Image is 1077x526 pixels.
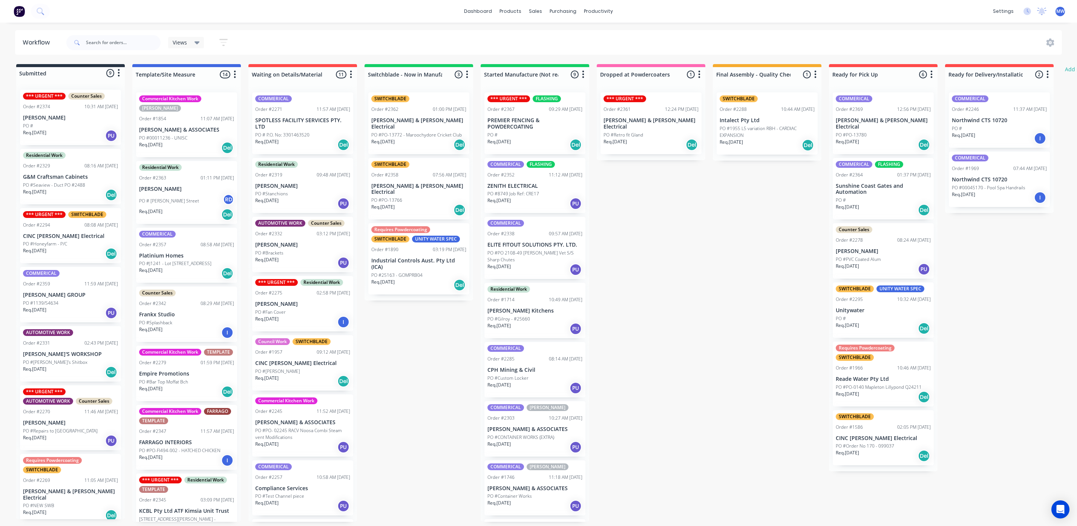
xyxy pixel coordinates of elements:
p: Req. [DATE] [487,322,511,329]
p: PO #Brackets [255,250,283,256]
div: *** URGENT ***SWITCHBLADEOrder #229408:08 AM [DATE]CINC [PERSON_NAME] ElectricalPO #Honeyfarm - P... [20,208,121,264]
p: [PERSON_NAME] [139,186,234,192]
p: [PERSON_NAME] & [PERSON_NAME] Electrical [371,117,466,130]
div: Residential Work [255,161,298,168]
div: Del [570,139,582,151]
p: Req. [DATE] [487,263,511,270]
p: [PERSON_NAME] & ASSOCIATES [139,127,234,133]
div: Order #2369 [836,106,863,113]
div: Del [453,204,466,216]
div: Order #2363 [139,175,166,181]
div: 11:46 AM [DATE] [84,408,118,415]
p: ELITE FITOUT SOLUTIONS PTY. LTD. [487,242,582,248]
div: Del [453,279,466,291]
div: PU [570,382,582,394]
div: Residential Work [300,279,343,286]
div: 11:07 AM [DATE] [201,115,234,122]
div: Del [105,248,117,260]
div: 01:00 PM [DATE] [433,106,466,113]
div: 11:12 AM [DATE] [549,172,582,178]
div: TEMPLATE [139,417,168,424]
p: CINC [PERSON_NAME] Electrical [255,360,350,367]
p: Req. [DATE] [255,197,279,204]
p: PO #PO-13780 [836,132,867,138]
div: [PERSON_NAME] [527,404,568,411]
p: PO # [PERSON_NAME] Street [139,198,199,204]
div: FLASHING [875,161,903,168]
div: COMMERICAL [255,95,292,102]
p: Req. [DATE] [255,256,279,263]
p: Req. [DATE] [139,141,162,148]
div: Order #2270 [23,408,50,415]
div: SWITCHBLADE [293,338,331,345]
p: ZENITH ELECTRICAL [487,183,582,189]
div: 08:08 AM [DATE] [84,222,118,228]
div: 10:31 AM [DATE] [84,103,118,110]
div: RD [223,194,234,205]
div: FLASHING [533,95,561,102]
p: Reade Water Pty Ltd [836,376,931,382]
div: Order #2342 [139,300,166,307]
div: 07:56 AM [DATE] [433,172,466,178]
p: PO #PO-13772 - Maroochydore Cricket Club [371,132,462,138]
div: PU [570,198,582,210]
div: SWITCHBLADEOrder #158602:05 PM [DATE]CINC [PERSON_NAME] ElectricalPO #Order No 170 - 099037Req.[D... [833,410,934,466]
p: PO #PO 2108-49 [PERSON_NAME] Vet S/S Sharp Chutes [487,250,582,263]
div: Commercial Kitchen Work [139,408,201,415]
div: COMMERICALOrder #224611:37 AM [DATE]Northwind CTS 10720PO #Req.[DATE]I [949,92,1050,148]
div: Order #2288 [720,106,747,113]
p: PO #00011236 - UNISC [139,135,187,141]
div: Del [802,139,814,151]
p: [PERSON_NAME] [255,183,350,189]
div: Counter Sales [836,226,872,233]
p: Req. [DATE] [255,138,279,145]
div: SWITCHBLADE [68,211,106,218]
div: 07:44 AM [DATE] [1013,165,1047,172]
div: Commercial Kitchen Work [139,349,201,356]
div: 08:29 AM [DATE] [201,300,234,307]
div: Council Work [255,338,290,345]
div: Requires PowdercoatingSWITCHBLADEUNITY WATER SPECOrder #189003:19 PM [DATE]Industrial Controls Au... [368,223,469,294]
div: PU [918,263,930,275]
div: COMMERICAL[PERSON_NAME]Order #230310:27 AM [DATE][PERSON_NAME] & ASSOCIATESPO #CONTAINER WORKS (E... [484,401,585,457]
p: PO #Gilroy - #25660 [487,316,530,322]
p: Platinium Homes [139,253,234,259]
p: PO #8749 Job Ref: CRE17 [487,190,539,197]
p: PO #PVC Coated Alum [836,256,881,263]
p: Req. [DATE] [836,138,859,145]
p: Req. [DATE] [720,139,743,146]
div: AUTOMOTIVE WORK [23,398,73,405]
div: COMMERICALOrder #235911:59 AM [DATE][PERSON_NAME] GROUPPO #1139/54634Req.[DATE]PU [20,267,121,322]
p: PO #PO-0140 Mapleton Lillypond Q24211 [836,384,922,391]
div: Del [918,391,930,403]
div: COMMERICALOrder #227111:57 AM [DATE]SPOTLESS FACILITY SERVICES PTY. LTDPO # P.O. No: 3301463520Re... [252,92,353,154]
div: Del [337,375,349,387]
p: Req. [DATE] [952,191,975,198]
p: Req. [DATE] [23,129,46,136]
p: Unitywater [836,307,931,314]
div: I [221,327,233,339]
div: UNITY WATER SPEC [876,285,924,292]
p: PO #1139/54634 [23,300,58,307]
p: Frankx Studio [139,311,234,318]
div: Order #2358 [371,172,398,178]
p: [PERSON_NAME] Kitchens [487,308,582,314]
div: SWITCHBLADE [836,413,874,420]
div: 10:44 AM [DATE] [781,106,815,113]
p: [PERSON_NAME] [255,242,350,248]
div: Del [918,204,930,216]
div: 09:48 AM [DATE] [317,172,350,178]
p: CINC [PERSON_NAME] Electrical [23,233,118,239]
p: Req. [DATE] [23,307,46,313]
div: SWITCHBLADE [371,95,409,102]
p: PO #25163 - GOMPRB04 [371,272,423,279]
div: Del [918,139,930,151]
p: Industrial Controls Aust. Pty Ltd (ICA) [371,258,466,270]
div: COMMERICALOrder #233809:57 AM [DATE]ELITE FITOUT SOLUTIONS PTY. LTD.PO #PO 2108-49 [PERSON_NAME] ... [484,217,585,279]
div: 02:43 PM [DATE] [84,340,118,347]
div: Order #2246 [952,106,979,113]
div: FLASHING [527,161,555,168]
p: CPH Mining & Civil [487,367,582,373]
div: Del [686,139,698,151]
p: [PERSON_NAME] [23,115,118,121]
